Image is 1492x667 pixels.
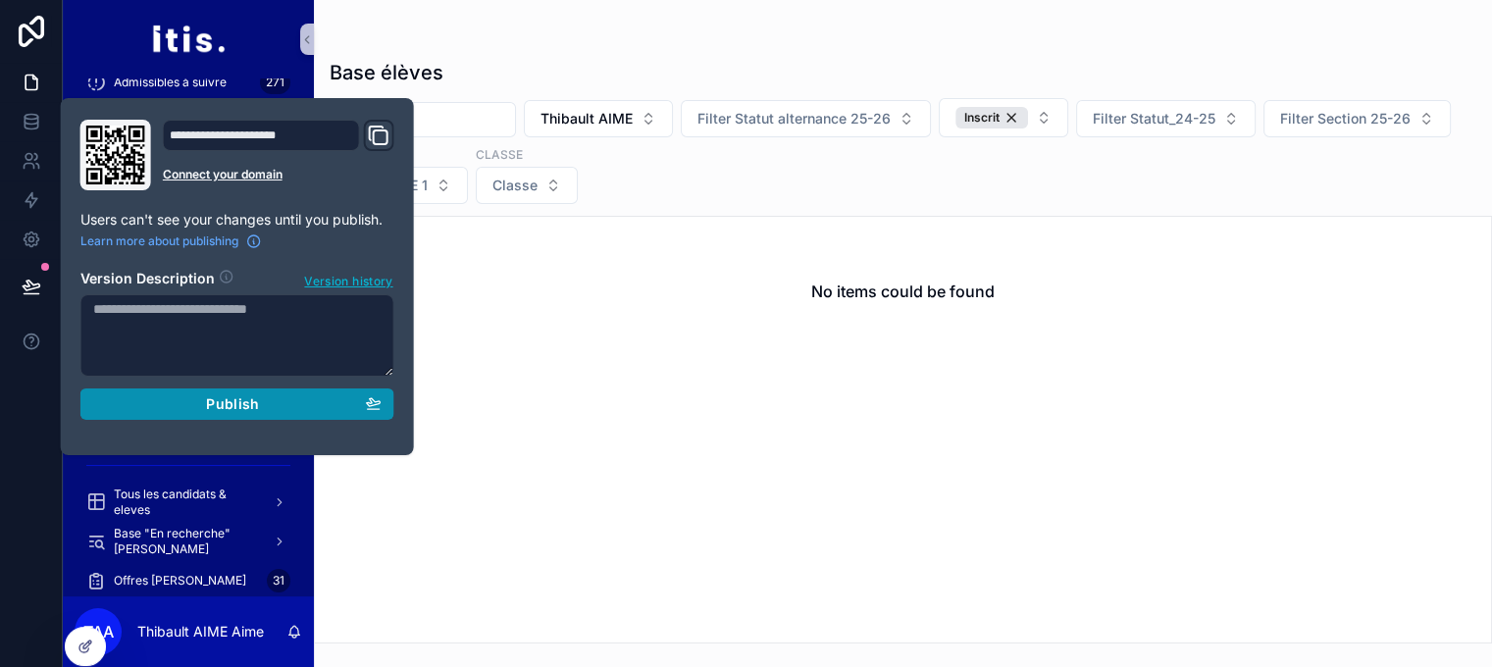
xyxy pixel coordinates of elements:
[114,75,227,90] span: Admissibles à suivre
[681,100,931,137] button: Select Button
[955,107,1028,128] div: Inscrit
[476,167,578,204] button: Select Button
[1076,100,1256,137] button: Select Button
[80,269,215,290] h2: Version Description
[524,100,673,137] button: Select Button
[330,59,443,86] h1: Base élèves
[697,109,891,128] span: Filter Statut alternance 25-26
[80,388,394,420] button: Publish
[80,233,262,249] a: Learn more about publishing
[75,524,302,559] a: Base "En recherche" [PERSON_NAME]
[114,573,246,589] span: Offres [PERSON_NAME]
[114,526,257,557] span: Base "En recherche" [PERSON_NAME]
[1093,109,1215,128] span: Filter Statut_24-25
[303,269,393,290] button: Version history
[955,107,1028,128] button: Unselect INSCRIT
[80,233,238,249] span: Learn more about publishing
[811,280,995,303] h2: No items could be found
[1263,100,1451,137] button: Select Button
[75,563,302,598] a: Offres [PERSON_NAME]31
[114,487,257,518] span: Tous les candidats & eleves
[540,109,633,128] span: Thibault AIME
[83,620,114,643] span: TAA
[304,270,392,289] span: Version history
[492,176,538,195] span: Classe
[260,71,290,94] div: 271
[163,120,394,190] div: Domain and Custom Link
[80,210,394,230] p: Users can't see your changes until you publish.
[267,569,290,592] div: 31
[75,485,302,520] a: Tous les candidats & eleves
[151,24,225,55] img: App logo
[163,167,394,182] a: Connect your domain
[137,622,264,641] p: Thibault AIME Aime
[63,78,314,596] div: scrollable content
[75,65,302,100] a: Admissibles à suivre271
[939,98,1068,137] button: Select Button
[206,395,259,413] span: Publish
[1280,109,1411,128] span: Filter Section 25-26
[476,145,523,163] label: Classe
